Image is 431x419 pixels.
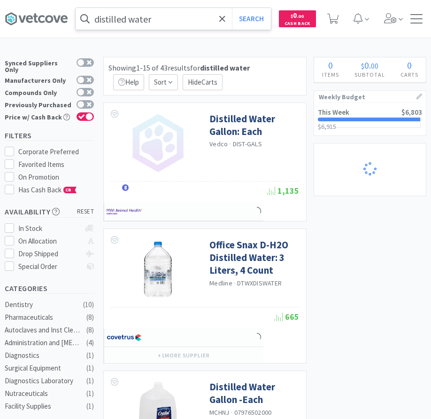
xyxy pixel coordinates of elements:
[318,109,349,116] h2: This Week
[328,59,333,71] span: 0
[18,185,77,194] span: Has Cash Back
[393,70,426,79] h4: Carts
[209,140,228,148] a: Vedco
[5,350,81,361] div: Diagnostics
[18,159,94,170] div: Favorited Items
[5,112,72,120] div: Price w/ Cash Back
[18,172,94,183] div: On Promotion
[5,375,81,387] div: Diagnostics Laboratory
[183,74,223,90] p: Hide Carts
[279,6,316,32] a: $0.00Cash Back
[229,140,231,148] span: ·
[297,13,304,19] span: . 00
[209,380,297,406] a: Distilled Water Gallon -Each
[5,76,72,84] div: Manufacturers Only
[86,375,94,387] div: ( 1 )
[18,236,81,247] div: On Allocation
[232,8,271,30] button: Search
[5,58,72,73] div: Synced Suppliers Only
[314,70,346,79] h4: Items
[209,279,232,287] a: Medline
[200,63,250,72] strong: distilled water
[18,146,94,158] div: Corporate Preferred
[5,363,81,374] div: Surgical Equipment
[291,13,293,19] span: $
[318,122,336,131] span: $6,915
[127,238,188,300] img: b4d5b8c756e64943a6b9b543b3066900_325339.png
[364,59,369,71] span: 0
[190,63,250,72] span: for
[401,108,422,117] span: $6,803
[5,401,81,412] div: Facility Supplies
[77,207,94,217] span: reset
[18,261,81,272] div: Special Order
[86,388,94,399] div: ( 1 )
[83,299,94,310] div: ( 10 )
[285,21,310,27] span: Cash Back
[209,238,297,277] a: Office Snax D-H2O Distilled Water: 3 Liters, 4 Count
[346,61,393,70] div: .
[5,388,81,399] div: Nutraceuticals
[5,299,81,310] div: Dentistry
[5,283,94,294] h5: Categories
[319,91,421,103] h1: Weekly Budget
[18,223,81,234] div: In Stock
[18,248,81,260] div: Drop Shipped
[5,312,81,323] div: Pharmaceuticals
[127,112,188,174] img: no_image.png
[5,324,81,336] div: Autoclaves and Inst Cleaners
[234,408,272,417] span: 07976502000
[153,349,215,362] button: +1more supplier
[107,331,142,345] img: 77fca1acd8b6420a9015268ca798ef17_1.png
[108,62,250,74] div: Showing 1-15 of 43 results
[76,8,271,30] input: Search by item, sku, manufacturer, ingredient, size...
[275,311,299,322] span: 665
[5,88,72,96] div: Compounds Only
[361,61,364,71] span: $
[407,59,412,71] span: 0
[5,130,94,141] h5: Filters
[237,279,282,287] span: DTWXDISWATER
[86,350,94,361] div: ( 1 )
[86,312,94,323] div: ( 8 )
[5,206,94,217] h5: Availability
[234,279,236,287] span: ·
[267,185,299,196] span: 1,135
[5,337,81,348] div: Administration and [MEDICAL_DATA]
[314,103,426,135] a: This Week$6,803$6,915
[209,408,229,417] a: MCHNJ
[233,140,262,148] span: DIST-GALS
[122,184,129,191] span: 8
[371,61,378,71] span: 00
[86,363,94,374] div: ( 1 )
[209,112,297,138] a: Distilled Water Gallon: Each
[113,74,144,90] p: Help
[86,337,94,348] div: ( 4 )
[86,324,94,336] div: ( 8 )
[86,401,94,412] div: ( 1 )
[231,408,232,417] span: ·
[149,74,178,90] span: Sort
[346,70,393,79] h4: Subtotal
[5,100,72,108] div: Previously Purchased
[291,11,304,20] span: 0
[107,205,142,219] img: f6b2451649754179b5b4e0c70c3f7cb0_2.png
[64,187,73,193] span: CB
